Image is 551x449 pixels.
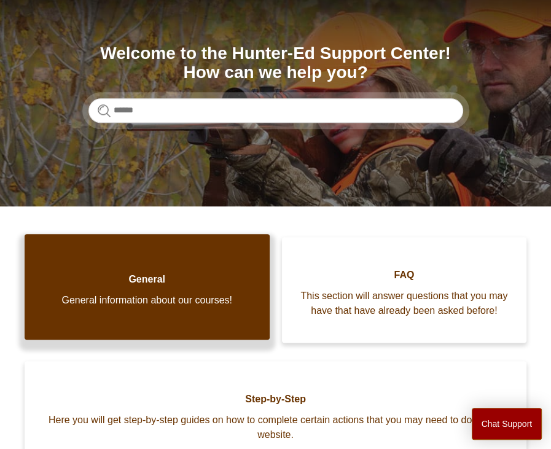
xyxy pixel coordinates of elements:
span: FAQ [300,268,509,283]
span: Here you will get step-by-step guides on how to complete certain actions that you may need to do ... [43,413,508,442]
a: General General information about our courses! [25,234,270,340]
h1: Welcome to the Hunter-Ed Support Center! How can we help you? [88,44,463,82]
input: Search [88,98,463,123]
span: This section will answer questions that you may have that have already been asked before! [300,289,509,318]
a: FAQ This section will answer questions that you may have that have already been asked before! [282,237,527,343]
button: Chat Support [472,408,542,440]
span: Step-by-Step [43,392,508,407]
span: General [43,272,251,287]
span: General information about our courses! [43,293,251,308]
